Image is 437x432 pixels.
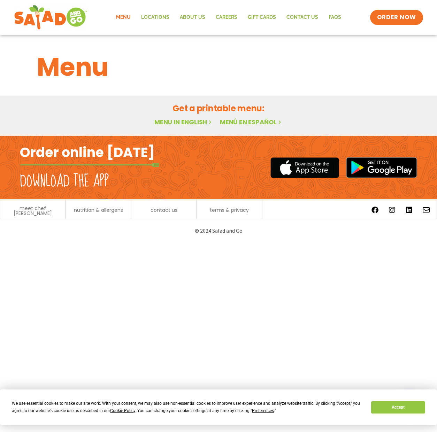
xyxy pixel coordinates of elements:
[371,401,425,414] button: Accept
[210,9,243,25] a: Careers
[243,9,281,25] a: GIFT CARDS
[37,102,400,114] h2: Get a printable menu:
[370,10,423,25] a: ORDER NOW
[270,156,339,179] img: appstore
[74,208,123,213] a: nutrition & allergens
[20,163,159,167] img: fork
[151,208,177,213] a: contact us
[220,118,283,126] a: Menú en español
[377,13,416,22] span: ORDER NOW
[12,400,363,415] div: We use essential cookies to make our site work. With your consent, we may also use non-essential ...
[346,157,417,178] img: google_play
[111,9,136,25] a: Menu
[110,408,135,413] span: Cookie Policy
[14,3,87,31] img: new-SAG-logo-768×292
[37,48,400,86] h1: Menu
[210,208,249,213] a: terms & privacy
[20,172,109,191] h2: Download the app
[23,226,414,236] p: © 2024 Salad and Go
[4,206,62,216] a: meet chef [PERSON_NAME]
[154,118,213,126] a: Menu in English
[175,9,210,25] a: About Us
[323,9,346,25] a: FAQs
[20,144,155,161] h2: Order online [DATE]
[252,408,274,413] span: Preferences
[111,9,346,25] nav: Menu
[136,9,175,25] a: Locations
[281,9,323,25] a: Contact Us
